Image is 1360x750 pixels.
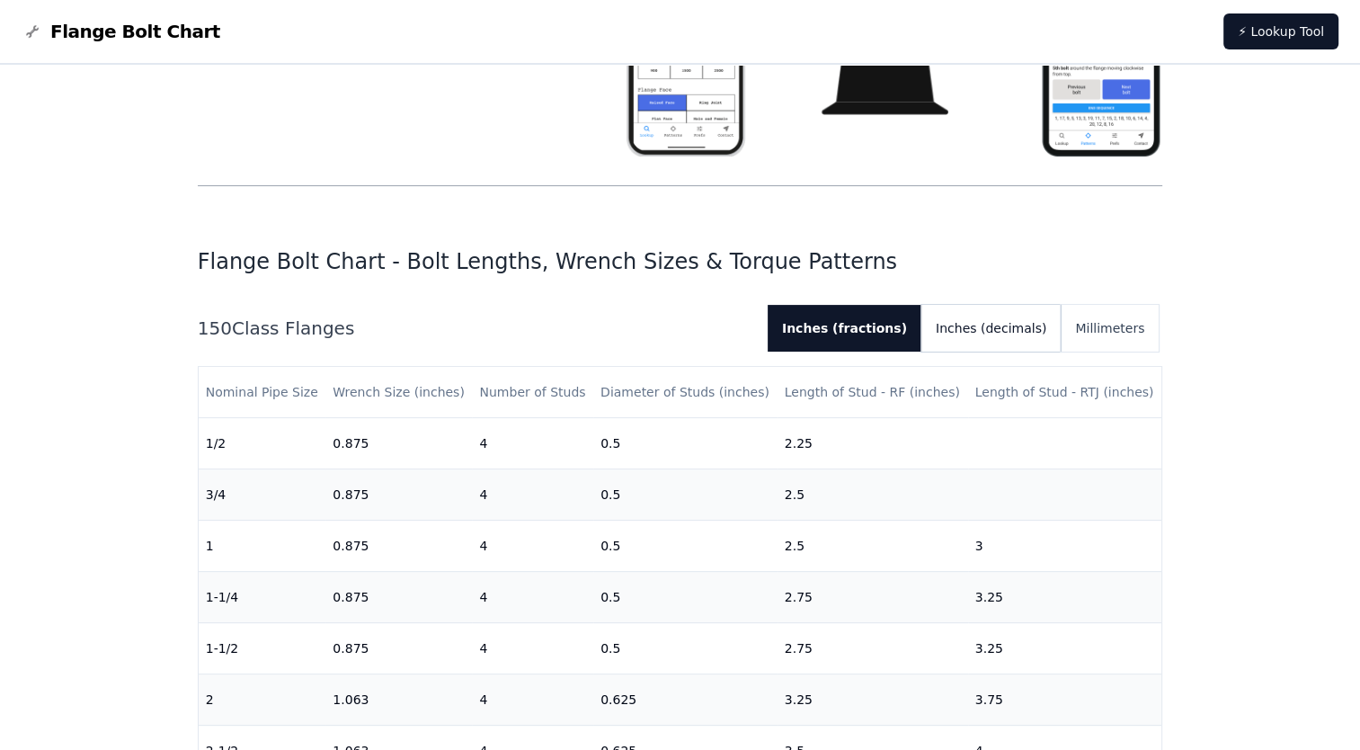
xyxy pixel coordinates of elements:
[50,19,220,44] span: Flange Bolt Chart
[968,572,1162,623] td: 3.25
[778,418,968,469] td: 2.25
[778,623,968,674] td: 2.75
[199,674,326,726] td: 2
[199,572,326,623] td: 1-1/4
[768,305,921,352] button: Inches (fractions)
[472,469,593,521] td: 4
[593,521,778,572] td: 0.5
[198,247,1163,276] h1: Flange Bolt Chart - Bolt Lengths, Wrench Sizes & Torque Patterns
[22,21,43,42] img: Flange Bolt Chart Logo
[968,367,1162,418] th: Length of Stud - RTJ (inches)
[921,305,1061,352] button: Inches (decimals)
[325,572,472,623] td: 0.875
[778,469,968,521] td: 2.5
[593,572,778,623] td: 0.5
[325,418,472,469] td: 0.875
[22,19,220,44] a: Flange Bolt Chart LogoFlange Bolt Chart
[968,623,1162,674] td: 3.25
[199,418,326,469] td: 1/2
[968,674,1162,726] td: 3.75
[593,674,778,726] td: 0.625
[778,674,968,726] td: 3.25
[325,521,472,572] td: 0.875
[472,367,593,418] th: Number of Studs
[1061,305,1159,352] button: Millimeters
[472,623,593,674] td: 4
[199,367,326,418] th: Nominal Pipe Size
[325,367,472,418] th: Wrench Size (inches)
[472,521,593,572] td: 4
[325,674,472,726] td: 1.063
[778,367,968,418] th: Length of Stud - RF (inches)
[968,521,1162,572] td: 3
[472,418,593,469] td: 4
[593,469,778,521] td: 0.5
[199,469,326,521] td: 3/4
[593,623,778,674] td: 0.5
[778,572,968,623] td: 2.75
[198,316,753,341] h2: 150 Class Flanges
[199,623,326,674] td: 1-1/2
[593,418,778,469] td: 0.5
[472,572,593,623] td: 4
[778,521,968,572] td: 2.5
[199,521,326,572] td: 1
[472,674,593,726] td: 4
[325,623,472,674] td: 0.875
[325,469,472,521] td: 0.875
[1223,13,1338,49] a: ⚡ Lookup Tool
[593,367,778,418] th: Diameter of Studs (inches)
